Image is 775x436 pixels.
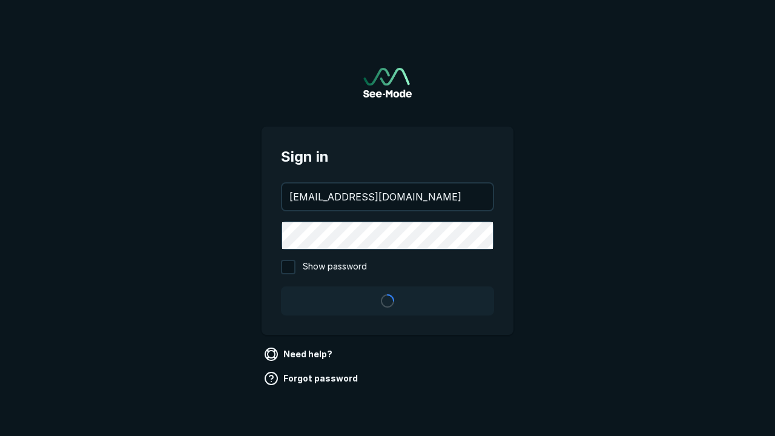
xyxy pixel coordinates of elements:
a: Go to sign in [363,68,412,97]
span: Show password [303,260,367,274]
a: Need help? [262,345,337,364]
img: See-Mode Logo [363,68,412,97]
a: Forgot password [262,369,363,388]
span: Sign in [281,146,494,168]
input: your@email.com [282,183,493,210]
